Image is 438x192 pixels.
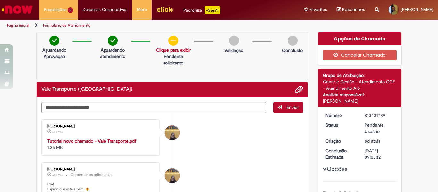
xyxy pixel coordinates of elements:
[43,23,90,28] a: Formulário de Atendimento
[288,36,298,46] img: img-circle-grey.png
[1,3,34,16] img: ServiceNow
[165,168,180,183] div: Amanda De Campos Gomes Do Nascimento
[318,32,402,45] div: Opções do Chamado
[365,112,394,119] div: R13431789
[365,122,394,135] div: Pendente Usuário
[295,85,303,94] button: Adicionar anexos
[323,50,397,60] button: Cancelar Chamado
[47,138,154,151] div: 1.25 MB
[71,172,112,178] small: Comentários adicionais
[205,6,220,14] p: +GenAi
[165,125,180,140] div: Amanda De Campos Gomes Do Nascimento
[229,36,239,46] img: img-circle-grey.png
[323,98,397,104] div: [PERSON_NAME]
[156,4,174,14] img: click_logo_yellow_360x200.png
[183,6,220,14] div: Padroniza
[5,20,287,31] ul: Trilhas de página
[323,72,397,79] div: Grupo de Atribuição:
[365,138,394,144] div: 20/08/2025 11:03:08
[224,47,243,54] p: Validação
[47,124,154,128] div: [PERSON_NAME]
[282,47,303,54] p: Concluído
[273,102,303,113] button: Enviar
[156,47,191,53] a: Clique para exibir
[365,147,394,160] div: [DATE] 09:03:12
[83,6,127,13] span: Despesas Corporativas
[401,7,433,12] span: [PERSON_NAME]
[52,173,63,177] span: 6d atrás
[323,91,397,98] div: Analista responsável:
[52,130,63,134] span: 6d atrás
[68,7,73,13] span: 2
[286,104,299,110] span: Enviar
[365,138,380,144] span: 8d atrás
[168,36,178,46] img: circle-minus.png
[41,87,132,92] h2: Vale Transporte (VT) Histórico de tíquete
[49,36,59,46] img: check-circle-green.png
[321,122,360,128] dt: Status
[47,167,154,171] div: [PERSON_NAME]
[47,138,136,144] a: Tutorial novo chamado - Vale Transporte.pdf
[44,6,66,13] span: Requisições
[156,53,191,66] p: Pendente solicitante
[323,79,397,91] div: Gente e Gestão - Atendimento GGE - Atendimento Alô
[342,6,365,13] span: Rascunhos
[41,102,266,113] textarea: Digite sua mensagem aqui...
[337,7,365,13] a: Rascunhos
[365,138,380,144] time: 20/08/2025 11:03:08
[137,6,147,13] span: More
[52,173,63,177] time: 22/08/2025 14:42:25
[52,130,63,134] time: 22/08/2025 14:43:09
[97,47,128,60] p: Aguardando atendimento
[309,6,327,13] span: Favoritos
[321,138,360,144] dt: Criação
[321,147,360,160] dt: Conclusão Estimada
[321,112,360,119] dt: Número
[108,36,118,46] img: check-circle-green.png
[39,47,69,60] p: Aguardando Aprovação
[7,23,29,28] a: Página inicial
